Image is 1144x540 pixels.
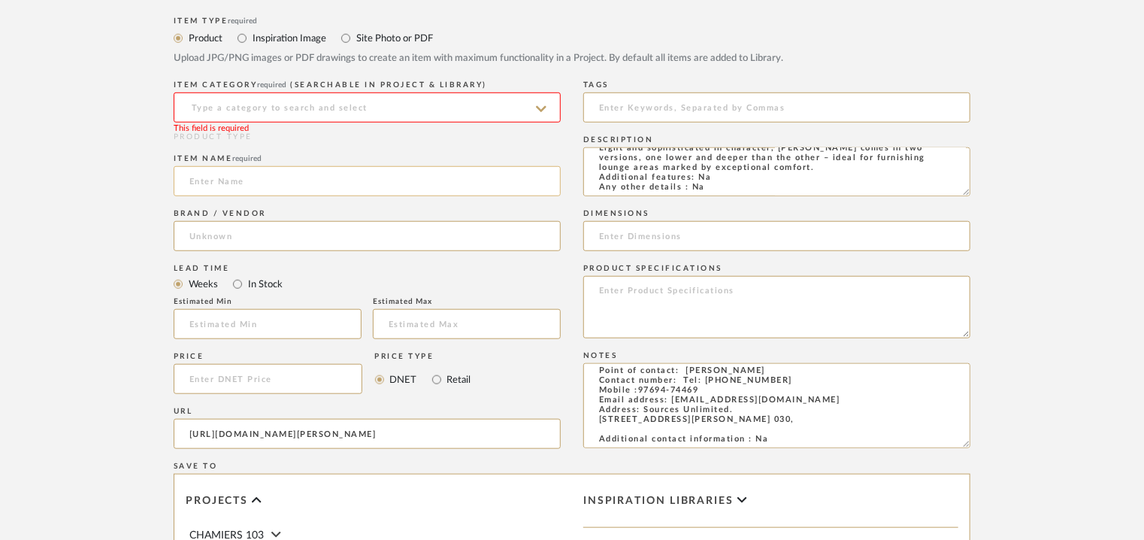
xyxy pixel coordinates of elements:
[174,166,561,196] input: Enter Name
[251,30,326,47] label: Inspiration Image
[583,221,970,251] input: Enter Dimensions
[174,209,561,218] div: Brand / Vendor
[583,93,970,123] input: Enter Keywords, Separated by Commas
[174,352,362,361] div: Price
[389,372,417,388] label: DNET
[583,80,970,89] div: Tags
[373,297,561,306] div: Estimated Max
[373,309,561,339] input: Estimated Max
[174,93,561,123] input: Type a category to search and select
[174,132,561,143] div: PRODUCT TYPE
[174,123,249,135] div: This field is required
[174,221,561,251] input: Unknown
[233,155,262,162] span: required
[583,495,734,508] span: Inspiration libraries
[174,462,970,471] div: Save To
[258,81,287,89] span: required
[375,364,471,394] mat-radio-group: Select price type
[174,419,561,449] input: Enter URL
[446,372,471,388] label: Retail
[291,81,488,89] span: (Searchable in Project & Library)
[174,407,561,416] div: URL
[174,80,561,89] div: ITEM CATEGORY
[583,351,970,360] div: Notes
[247,276,283,293] label: In Stock
[186,495,248,508] span: Projects
[583,209,970,218] div: Dimensions
[174,29,970,47] mat-radio-group: Select item type
[174,264,561,273] div: Lead Time
[174,297,362,306] div: Estimated Min
[228,17,258,25] span: required
[375,352,471,361] div: Price Type
[174,364,362,394] input: Enter DNET Price
[583,264,970,273] div: Product Specifications
[174,275,561,293] mat-radio-group: Select item type
[174,309,362,339] input: Estimated Min
[583,135,970,144] div: Description
[174,51,970,66] div: Upload JPG/PNG images or PDF drawings to create an item with maximum functionality in a Project. ...
[174,17,970,26] div: Item Type
[187,276,218,293] label: Weeks
[187,30,222,47] label: Product
[174,154,561,163] div: Item name
[355,30,433,47] label: Site Photo or PDF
